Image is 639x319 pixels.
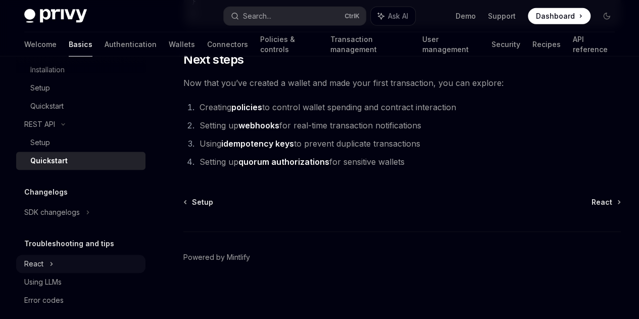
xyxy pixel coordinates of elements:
a: Connectors [207,32,248,57]
a: Basics [69,32,92,57]
span: Ask AI [388,11,408,21]
li: Setting up for sensitive wallets [196,155,621,169]
a: Error codes [16,291,145,309]
div: Using LLMs [24,276,62,288]
a: Setup [16,133,145,152]
div: Quickstart [30,155,68,167]
h5: Changelogs [24,186,68,198]
span: React [592,197,612,207]
div: Error codes [24,294,64,306]
div: Quickstart [30,100,64,112]
div: SDK changelogs [24,206,80,218]
a: Support [488,11,516,21]
a: Transaction management [330,32,410,57]
div: React [24,258,43,270]
div: Setup [30,136,50,149]
a: Authentication [105,32,157,57]
a: Policies & controls [260,32,318,57]
h5: Troubleshooting and tips [24,238,114,250]
a: Quickstart [16,152,145,170]
a: Security [491,32,520,57]
a: quorum authorizations [238,157,329,167]
li: Using to prevent duplicate transactions [196,136,621,151]
a: Welcome [24,32,57,57]
a: Dashboard [528,8,591,24]
span: Next steps [183,52,243,68]
span: Now that you’ve created a wallet and made your first transaction, you can explore: [183,76,621,90]
a: API reference [572,32,615,57]
a: Demo [456,11,476,21]
a: Powered by Mintlify [183,252,250,262]
a: policies [231,102,262,113]
a: Using LLMs [16,273,145,291]
button: Ask AI [371,7,415,25]
div: REST API [24,118,55,130]
li: Creating to control wallet spending and contract interaction [196,100,621,114]
span: Setup [192,197,213,207]
a: webhooks [238,120,279,131]
a: Setup [184,197,213,207]
li: Setting up for real-time transaction notifications [196,118,621,132]
a: Setup [16,79,145,97]
a: idempotency keys [221,139,294,149]
a: User management [422,32,479,57]
img: dark logo [24,9,87,23]
span: Dashboard [536,11,575,21]
button: Toggle dark mode [599,8,615,24]
a: Recipes [532,32,560,57]
div: Setup [30,82,50,94]
a: Quickstart [16,97,145,115]
a: React [592,197,620,207]
button: Search...CtrlK [224,7,366,25]
div: Search... [243,10,271,22]
span: Ctrl K [345,12,360,20]
a: Wallets [169,32,195,57]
